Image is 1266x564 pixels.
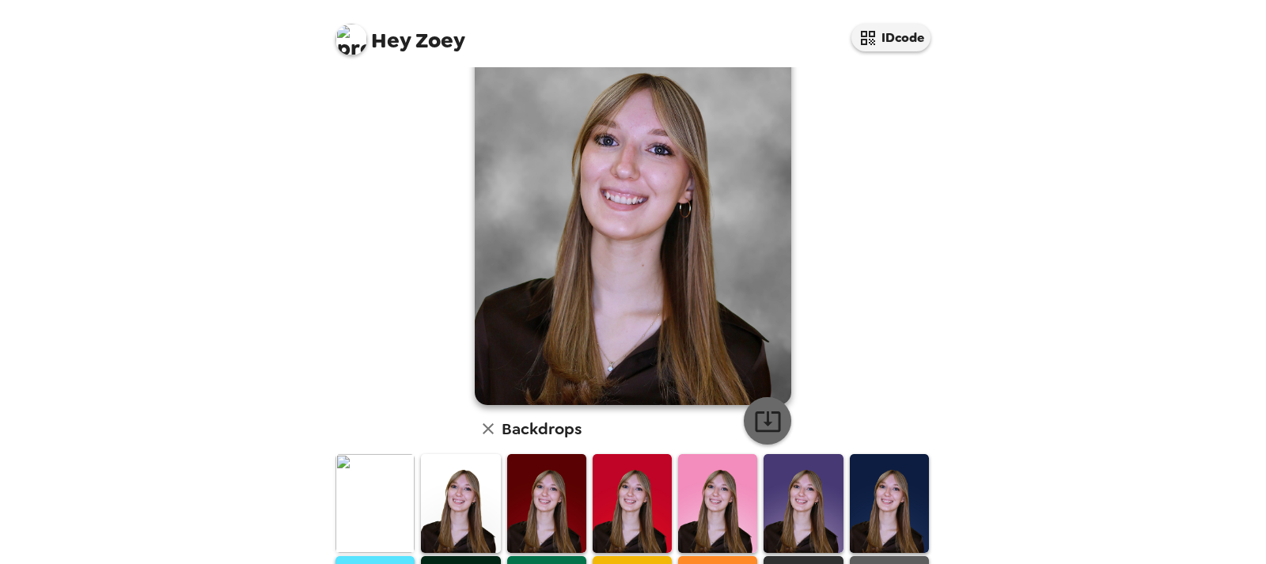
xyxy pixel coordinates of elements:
img: Original [335,454,415,553]
button: IDcode [851,24,931,51]
img: user [475,9,791,405]
img: profile pic [335,24,367,55]
span: Hey [371,26,411,55]
h6: Backdrops [502,416,582,441]
span: Zoey [335,16,465,51]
